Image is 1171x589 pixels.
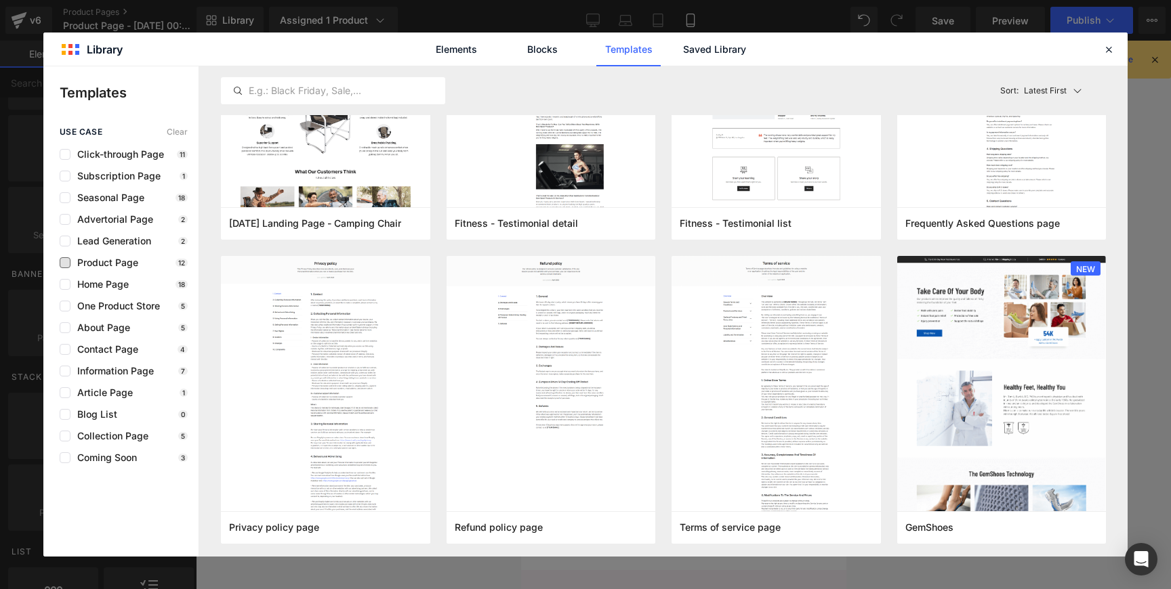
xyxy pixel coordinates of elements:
[60,127,102,137] span: use case
[102,392,224,419] a: Explore Blocks
[70,149,164,160] span: Click-through Page
[150,148,176,166] span: €9.99
[455,217,578,230] span: Fitness - Testimonial detail
[1071,261,1101,277] span: NEW
[60,83,199,103] p: Templates
[178,367,188,375] p: 7
[180,172,188,180] p: 1
[178,324,188,332] p: 5
[180,389,188,397] p: 1
[178,454,188,462] p: 3
[176,194,188,202] p: 18
[33,468,293,477] p: or Drag & Drop elements from left sidebar
[1125,543,1157,575] div: Open Intercom Messenger
[596,32,661,66] a: Templates
[70,236,151,246] span: Lead Generation
[176,280,188,288] p: 18
[112,166,213,198] button: Add To Cart
[41,129,285,145] a: Garantijos pratęsimas (36 mėn.)
[424,32,489,66] a: Elements
[905,217,1060,230] span: Frequently Asked Questions page
[680,521,781,533] span: Terms of service page
[455,521,543,533] span: Refund policy page
[70,279,129,290] span: Home Page
[70,366,154,376] span: Information Page
[70,257,138,268] span: Product Page
[70,387,133,398] span: Article Page
[70,301,160,311] span: One Product Store
[70,452,137,463] span: Coming Soon
[995,77,1107,104] button: Latest FirstSort:Latest First
[222,83,445,99] input: E.g.: Black Friday, Sale,...
[178,215,188,223] p: 2
[229,217,401,230] span: Father's Day Landing Page - Camping Chair
[680,217,792,230] span: Fitness - Testimonial list
[178,432,188,440] p: 5
[1024,85,1067,97] p: Latest First
[70,192,144,203] span: Seasonal Page
[177,150,188,158] p: 11
[70,322,130,333] span: About Page
[178,345,188,353] p: 4
[510,32,575,66] a: Blocks
[682,32,747,66] a: Saved Library
[178,410,188,418] p: 0
[176,259,188,267] p: 12
[70,409,117,420] span: Blog List
[229,521,319,533] span: Privacy policy page
[70,344,138,355] span: Contact Page
[447,256,656,437] img: 0471d262-f996-4cb3-a1ae-cfa3dea35c61.png
[102,430,224,457] a: Add Single Section
[178,237,188,245] p: 2
[167,127,188,137] span: Clear
[1000,86,1019,95] span: Sort:
[70,214,153,225] span: Advertorial Page
[178,302,188,310] p: 5
[70,171,161,181] span: Subscription Page
[70,431,148,441] span: Collection Page
[905,521,953,533] span: GemShoes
